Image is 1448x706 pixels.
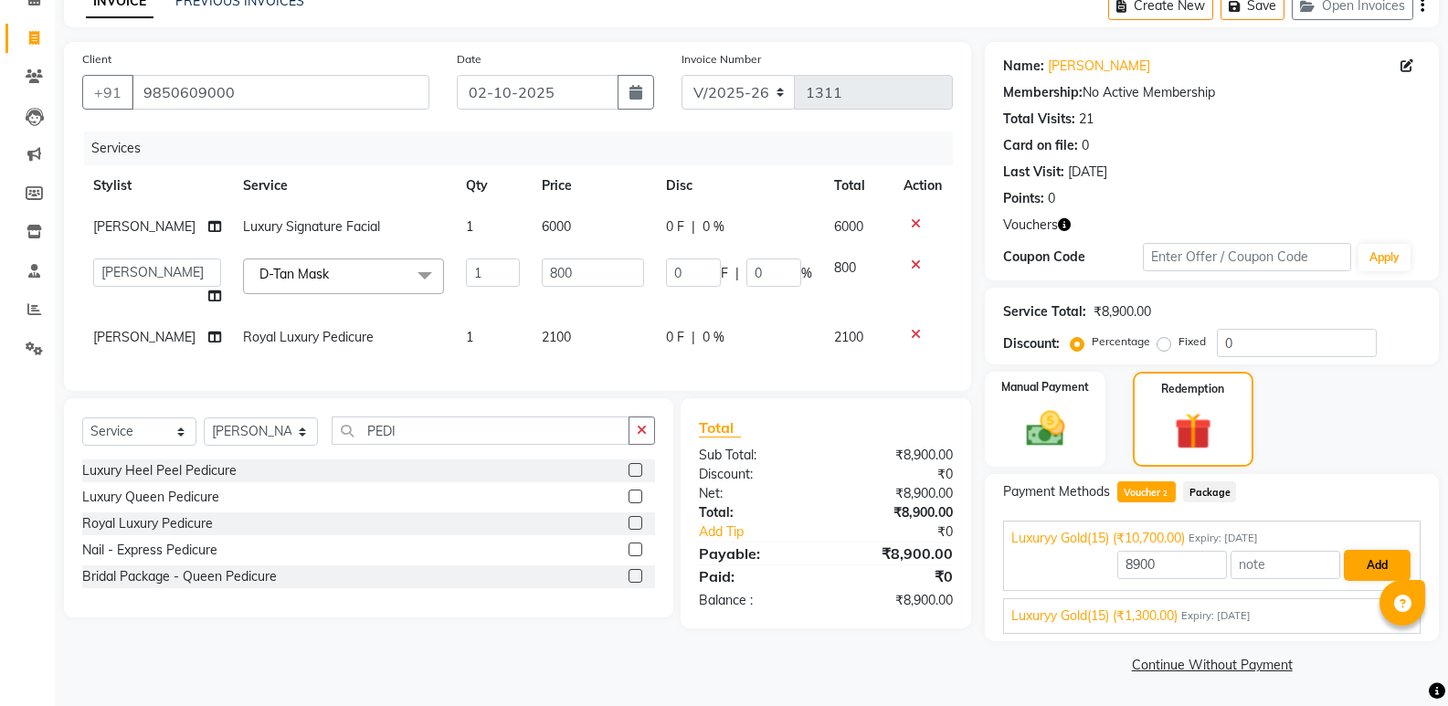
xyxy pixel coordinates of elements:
[823,165,893,206] th: Total
[834,218,863,235] span: 6000
[82,165,232,206] th: Stylist
[1003,248,1142,267] div: Coupon Code
[82,567,277,586] div: Bridal Package - Queen Pedicure
[1183,481,1236,502] span: Package
[466,218,473,235] span: 1
[1143,243,1351,271] input: Enter Offer / Coupon Code
[850,522,967,542] div: ₹0
[1358,244,1411,271] button: Apply
[1003,110,1075,129] div: Total Visits:
[1178,333,1206,350] label: Fixed
[1003,216,1058,235] span: Vouchers
[1003,482,1110,501] span: Payment Methods
[685,446,826,465] div: Sub Total:
[826,465,967,484] div: ₹0
[703,217,724,237] span: 0 %
[685,565,826,587] div: Paid:
[685,484,826,503] div: Net:
[655,165,823,206] th: Disc
[1003,163,1064,182] div: Last Visit:
[1117,551,1227,579] input: Amount
[1003,334,1060,353] div: Discount:
[531,165,655,206] th: Price
[132,75,429,110] input: Search by Name/Mobile/Email/Code
[1189,531,1258,546] span: Expiry: [DATE]
[1094,302,1151,321] div: ₹8,900.00
[988,656,1435,675] a: Continue Without Payment
[82,51,111,68] label: Client
[685,522,850,542] a: Add Tip
[1160,489,1170,500] span: 2
[692,217,695,237] span: |
[893,165,953,206] th: Action
[735,264,739,283] span: |
[542,218,571,235] span: 6000
[1163,408,1223,454] img: _gift.svg
[329,266,337,282] a: x
[685,465,826,484] div: Discount:
[93,218,196,235] span: [PERSON_NAME]
[703,328,724,347] span: 0 %
[682,51,761,68] label: Invoice Number
[243,218,380,235] span: Luxury Signature Facial
[243,329,374,345] span: Royal Luxury Pedicure
[232,165,455,206] th: Service
[84,132,967,165] div: Services
[699,418,741,437] span: Total
[826,565,967,587] div: ₹0
[721,264,728,283] span: F
[1011,529,1185,548] span: Luxuryy Gold(15) (₹10,700.00)
[1117,481,1176,502] span: Voucher
[1003,136,1078,155] div: Card on file:
[1014,406,1077,451] img: _cash.svg
[826,543,967,564] div: ₹8,900.00
[685,591,826,610] div: Balance :
[834,259,856,276] span: 800
[82,514,213,533] div: Royal Luxury Pedicure
[259,266,329,282] span: D-Tan Mask
[466,329,473,345] span: 1
[1003,83,1421,102] div: No Active Membership
[666,217,684,237] span: 0 F
[826,446,967,465] div: ₹8,900.00
[1082,136,1089,155] div: 0
[542,329,571,345] span: 2100
[826,591,967,610] div: ₹8,900.00
[457,51,481,68] label: Date
[93,329,196,345] span: [PERSON_NAME]
[801,264,812,283] span: %
[82,541,217,560] div: Nail - Express Pedicure
[826,503,967,522] div: ₹8,900.00
[1092,333,1150,350] label: Percentage
[1048,57,1150,76] a: [PERSON_NAME]
[1344,550,1411,581] button: Add
[1068,163,1107,182] div: [DATE]
[666,328,684,347] span: 0 F
[692,328,695,347] span: |
[1003,57,1044,76] div: Name:
[1181,608,1251,624] span: Expiry: [DATE]
[1231,551,1340,579] input: note
[1161,381,1224,397] label: Redemption
[1003,83,1083,102] div: Membership:
[1003,302,1086,321] div: Service Total:
[685,503,826,522] div: Total:
[1079,110,1094,129] div: 21
[826,484,967,503] div: ₹8,900.00
[332,416,629,445] input: Search or Scan
[1011,606,1178,626] span: Luxuryy Gold(15) (₹1,300.00)
[82,75,133,110] button: +91
[1003,189,1044,208] div: Points:
[82,488,219,507] div: Luxury Queen Pedicure
[82,461,237,480] div: Luxury Heel Peel Pedicure
[455,165,531,206] th: Qty
[685,543,826,564] div: Payable:
[1048,189,1055,208] div: 0
[1001,379,1089,395] label: Manual Payment
[834,329,863,345] span: 2100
